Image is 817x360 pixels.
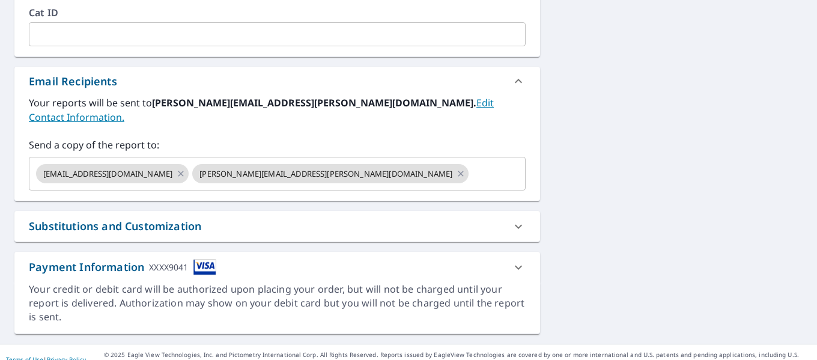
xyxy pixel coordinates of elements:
[29,218,201,234] div: Substitutions and Customization
[29,73,117,90] div: Email Recipients
[29,96,526,124] label: Your reports will be sent to
[29,8,526,17] label: Cat ID
[149,259,188,275] div: XXXX9041
[29,138,526,152] label: Send a copy of the report to:
[14,211,540,242] div: Substitutions and Customization
[14,67,540,96] div: Email Recipients
[36,168,180,180] span: [EMAIL_ADDRESS][DOMAIN_NAME]
[36,164,189,183] div: [EMAIL_ADDRESS][DOMAIN_NAME]
[152,96,476,109] b: [PERSON_NAME][EMAIL_ADDRESS][PERSON_NAME][DOMAIN_NAME].
[192,164,469,183] div: [PERSON_NAME][EMAIL_ADDRESS][PERSON_NAME][DOMAIN_NAME]
[14,252,540,282] div: Payment InformationXXXX9041cardImage
[192,168,460,180] span: [PERSON_NAME][EMAIL_ADDRESS][PERSON_NAME][DOMAIN_NAME]
[29,282,526,324] div: Your credit or debit card will be authorized upon placing your order, but will not be charged unt...
[193,259,216,275] img: cardImage
[29,259,216,275] div: Payment Information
